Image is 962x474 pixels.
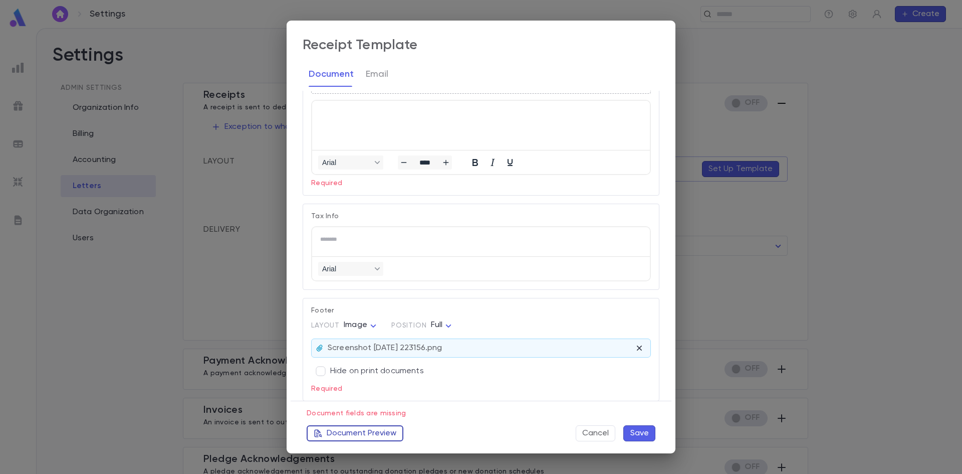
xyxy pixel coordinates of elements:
button: Fonts Arial [318,262,383,276]
p: Hide on print documents [330,366,424,376]
button: Fonts Arial [318,155,383,170]
button: Cancel [576,425,615,441]
button: Underline [502,155,519,170]
p: Tax Info [311,212,651,220]
p: Screenshot [DATE] 223156.png [328,343,442,353]
p: Footer [311,306,651,321]
button: Bold [466,155,484,170]
button: Save [623,425,655,441]
body: Rich Text Area. Press ALT-0 for help. [8,8,330,67]
div: Receipt Template [303,37,418,54]
div: Image [344,318,379,333]
span: Image [344,321,367,329]
button: Email [366,62,388,87]
body: Rich Text Area. Press ALT-0 for help. [8,8,330,15]
div: Full [431,318,455,333]
iframe: Rich Text Area [312,101,650,150]
p: Required [311,175,651,187]
iframe: Rich Text Area [312,227,650,256]
span: Layout [311,322,340,330]
span: Arial [322,265,371,273]
button: Document [309,62,354,87]
p: Required [311,381,651,393]
span: Position [391,322,427,330]
body: Rich Text Area. Press ALT-0 for help. [8,8,330,54]
span: Full [431,321,443,329]
button: Decrease font size [398,155,410,170]
button: Italic [484,155,501,170]
p: Document fields are missing [307,405,655,417]
button: Increase font size [440,155,452,170]
button: Document Preview [307,425,403,441]
span: Arial [322,159,371,167]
